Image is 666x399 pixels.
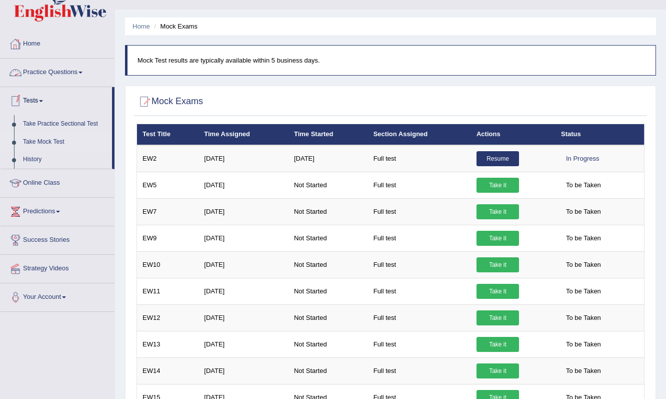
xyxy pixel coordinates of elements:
[476,363,519,378] a: Take it
[561,363,606,378] span: To be Taken
[476,204,519,219] a: Take it
[0,255,114,280] a: Strategy Videos
[0,226,114,251] a: Success Stories
[137,198,199,225] td: EW7
[0,30,114,55] a: Home
[137,304,199,331] td: EW12
[0,87,112,112] a: Tests
[137,278,199,304] td: EW11
[471,124,555,145] th: Actions
[288,145,368,172] td: [DATE]
[198,172,288,198] td: [DATE]
[0,169,114,194] a: Online Class
[198,124,288,145] th: Time Assigned
[288,124,368,145] th: Time Started
[0,198,114,223] a: Predictions
[137,331,199,357] td: EW13
[288,278,368,304] td: Not Started
[136,94,203,109] h2: Mock Exams
[368,225,471,251] td: Full test
[288,172,368,198] td: Not Started
[561,257,606,272] span: To be Taken
[368,304,471,331] td: Full test
[561,337,606,352] span: To be Taken
[368,251,471,278] td: Full test
[476,310,519,325] a: Take it
[18,133,112,151] a: Take Mock Test
[198,278,288,304] td: [DATE]
[198,304,288,331] td: [DATE]
[288,198,368,225] td: Not Started
[198,251,288,278] td: [DATE]
[368,145,471,172] td: Full test
[561,284,606,299] span: To be Taken
[561,151,604,166] div: In Progress
[561,204,606,219] span: To be Taken
[137,251,199,278] td: EW10
[198,331,288,357] td: [DATE]
[561,231,606,246] span: To be Taken
[288,225,368,251] td: Not Started
[368,198,471,225] td: Full test
[198,225,288,251] td: [DATE]
[288,251,368,278] td: Not Started
[476,178,519,193] a: Take it
[555,124,644,145] th: Status
[368,357,471,384] td: Full test
[476,231,519,246] a: Take it
[561,178,606,193] span: To be Taken
[18,115,112,133] a: Take Practice Sectional Test
[198,145,288,172] td: [DATE]
[476,257,519,272] a: Take it
[368,172,471,198] td: Full test
[137,172,199,198] td: EW5
[132,23,150,30] a: Home
[288,331,368,357] td: Not Started
[137,145,199,172] td: EW2
[198,198,288,225] td: [DATE]
[0,59,114,84] a: Practice Questions
[137,225,199,251] td: EW9
[288,357,368,384] td: Not Started
[0,283,114,308] a: Your Account
[476,151,519,166] a: Resume
[288,304,368,331] td: Not Started
[368,331,471,357] td: Full test
[137,56,645,65] p: Mock Test results are typically available within 5 business days.
[151,22,197,31] li: Mock Exams
[198,357,288,384] td: [DATE]
[18,151,112,169] a: History
[137,357,199,384] td: EW14
[476,337,519,352] a: Take it
[137,124,199,145] th: Test Title
[476,284,519,299] a: Take it
[368,278,471,304] td: Full test
[368,124,471,145] th: Section Assigned
[561,310,606,325] span: To be Taken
